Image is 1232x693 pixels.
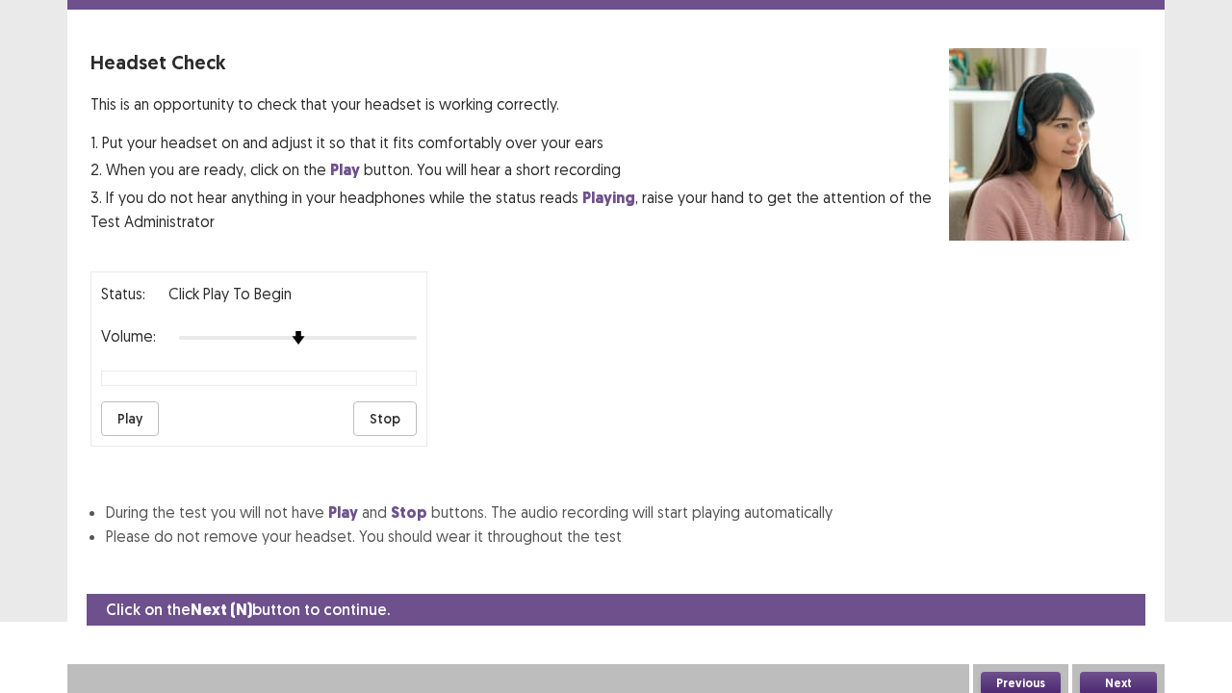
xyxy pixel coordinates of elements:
p: Click Play to Begin [168,282,292,305]
p: Status: [101,282,145,305]
p: 3. If you do not hear anything in your headphones while the status reads , raise your hand to get... [90,186,949,233]
strong: Stop [391,502,427,523]
strong: Play [330,160,360,180]
button: Stop [353,401,417,436]
img: headset test [949,48,1142,241]
p: Volume: [101,324,156,347]
button: Play [101,401,159,436]
p: This is an opportunity to check that your headset is working correctly. [90,92,949,115]
p: 2. When you are ready, click on the button. You will hear a short recording [90,158,949,182]
p: Click on the button to continue. [106,598,390,622]
p: 1. Put your headset on and adjust it so that it fits comfortably over your ears [90,131,949,154]
img: arrow-thumb [292,331,305,345]
strong: Play [328,502,358,523]
li: During the test you will not have and buttons. The audio recording will start playing automatically [106,500,1142,525]
p: Headset Check [90,48,949,77]
li: Please do not remove your headset. You should wear it throughout the test [106,525,1142,548]
strong: Playing [582,188,635,208]
strong: Next (N) [191,600,252,620]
